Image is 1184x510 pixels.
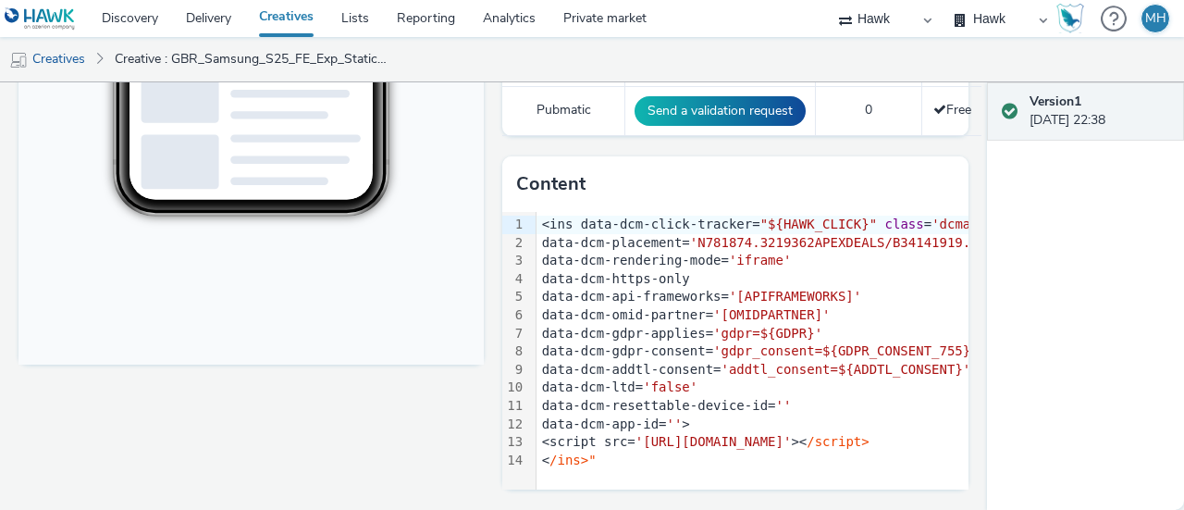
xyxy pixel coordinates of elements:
span: '[APIFRAMEWORKS]' [729,289,861,304]
span: 0 [865,101,872,118]
div: 3 [502,252,525,270]
span: QR Code [336,433,380,444]
div: [DATE] 22:38 [1030,93,1169,131]
a: Hawk Academy [1056,4,1091,33]
li: Smartphone [311,383,442,405]
span: /ins>" [549,453,597,467]
div: 8 [502,342,525,361]
div: 9 [502,361,525,379]
li: Desktop [311,405,442,428]
span: 'N781874.3219362APEXDEALS/B34141919.429724278' [690,235,1049,250]
span: 'iframe' [729,253,791,267]
div: MH [1145,5,1166,32]
div: 7 [502,325,525,343]
span: Desktop [336,411,377,422]
span: 'addtl_consent=${ADDTL_CONSENT}' [721,362,971,377]
td: Pubmatic [502,86,625,135]
a: Creative : GBR_Samsung_S25_FE_Exp_Static_300x250_MPU_20251005 [105,37,401,81]
span: 'gdpr_consent=${GDPR_CONSENT_755}' [713,343,979,358]
div: 12 [502,416,525,434]
span: /script> [807,434,869,449]
span: '[OMIDPARTNER]' [713,307,830,322]
strong: Version 1 [1030,93,1081,110]
span: '' [667,417,683,431]
img: undefined Logo [5,7,76,31]
div: 5 [502,288,525,306]
img: Hawk Academy [1056,4,1084,33]
span: '[URL][DOMAIN_NAME]' [635,434,792,449]
div: 6 [502,306,525,325]
li: QR Code [311,428,442,450]
div: 11 [502,397,525,416]
span: Smartphone [336,389,396,400]
span: "${HAWK_CLICK}" [760,217,877,231]
div: 1 [502,216,525,234]
span: 'dcmads' [931,217,993,231]
span: Free [933,101,971,118]
button: Send a validation request [635,96,806,126]
div: 4 [502,270,525,289]
span: class [885,217,924,231]
div: 14 [502,452,525,470]
span: 'false' [643,379,697,394]
span: '' [776,398,792,413]
span: 15:57 [130,71,151,81]
img: mobile [9,51,28,69]
div: 13 [502,433,525,452]
div: 10 [502,379,525,397]
div: 2 [502,234,525,253]
span: 'gdpr=${GDPR}' [713,326,822,341]
h3: Content [516,170,586,198]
